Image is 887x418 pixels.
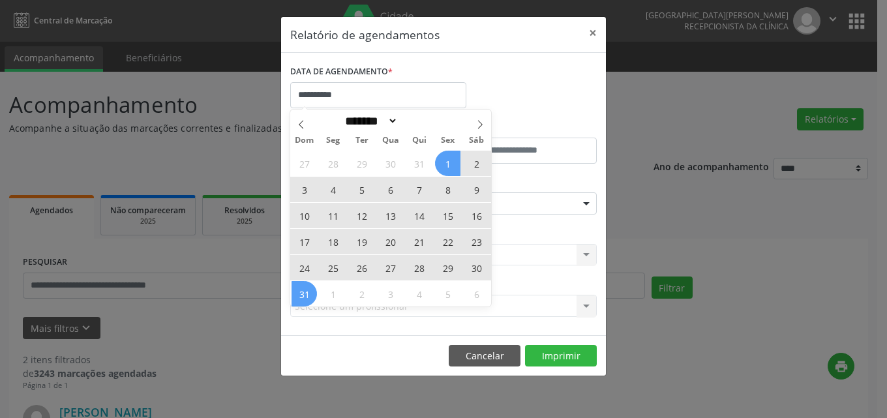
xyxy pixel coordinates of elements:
span: Agosto 28, 2025 [406,255,432,280]
button: Cancelar [449,345,520,367]
span: Ter [348,136,376,145]
span: Julho 27, 2025 [292,151,317,176]
span: Agosto 7, 2025 [406,177,432,202]
span: Julho 30, 2025 [378,151,403,176]
span: Sex [434,136,462,145]
span: Setembro 2, 2025 [349,281,374,306]
span: Agosto 3, 2025 [292,177,317,202]
span: Agosto 12, 2025 [349,203,374,228]
span: Agosto 26, 2025 [349,255,374,280]
span: Agosto 14, 2025 [406,203,432,228]
span: Qui [405,136,434,145]
span: Agosto 2, 2025 [464,151,489,176]
input: Year [398,114,441,128]
span: Agosto 23, 2025 [464,229,489,254]
span: Dom [290,136,319,145]
span: Setembro 6, 2025 [464,281,489,306]
span: Setembro 5, 2025 [435,281,460,306]
label: ATÉ [447,117,597,138]
label: DATA DE AGENDAMENTO [290,62,393,82]
span: Agosto 19, 2025 [349,229,374,254]
span: Agosto 20, 2025 [378,229,403,254]
span: Agosto 6, 2025 [378,177,403,202]
span: Agosto 5, 2025 [349,177,374,202]
span: Setembro 4, 2025 [406,281,432,306]
span: Agosto 13, 2025 [378,203,403,228]
span: Agosto 8, 2025 [435,177,460,202]
span: Agosto 25, 2025 [320,255,346,280]
span: Qua [376,136,405,145]
span: Setembro 3, 2025 [378,281,403,306]
span: Agosto 17, 2025 [292,229,317,254]
button: Close [580,17,606,49]
span: Sáb [462,136,491,145]
span: Julho 28, 2025 [320,151,346,176]
span: Agosto 4, 2025 [320,177,346,202]
span: Julho 31, 2025 [406,151,432,176]
span: Agosto 24, 2025 [292,255,317,280]
span: Agosto 22, 2025 [435,229,460,254]
span: Agosto 27, 2025 [378,255,403,280]
button: Imprimir [525,345,597,367]
span: Agosto 11, 2025 [320,203,346,228]
h5: Relatório de agendamentos [290,26,440,43]
span: Setembro 1, 2025 [320,281,346,306]
span: Agosto 21, 2025 [406,229,432,254]
span: Agosto 1, 2025 [435,151,460,176]
span: Agosto 10, 2025 [292,203,317,228]
span: Agosto 31, 2025 [292,281,317,306]
span: Agosto 30, 2025 [464,255,489,280]
span: Seg [319,136,348,145]
span: Agosto 9, 2025 [464,177,489,202]
select: Month [340,114,398,128]
span: Agosto 16, 2025 [464,203,489,228]
span: Agosto 15, 2025 [435,203,460,228]
span: Julho 29, 2025 [349,151,374,176]
span: Agosto 29, 2025 [435,255,460,280]
span: Agosto 18, 2025 [320,229,346,254]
